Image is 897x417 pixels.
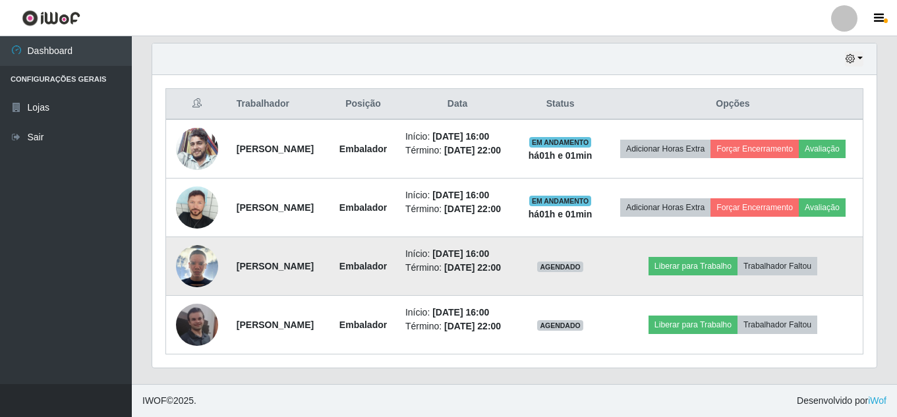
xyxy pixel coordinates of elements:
span: © 2025 . [142,394,196,408]
button: Forçar Encerramento [710,140,799,158]
strong: Embalador [339,261,387,271]
time: [DATE] 22:00 [444,204,501,214]
span: AGENDADO [537,262,583,272]
img: 1646132801088.jpeg [176,128,218,170]
strong: [PERSON_NAME] [237,144,314,154]
time: [DATE] 22:00 [444,262,501,273]
li: Término: [405,144,509,157]
button: Liberar para Trabalho [649,316,738,334]
strong: há 01 h e 01 min [529,150,593,161]
strong: Embalador [339,202,387,213]
span: EM ANDAMENTO [529,137,592,148]
img: 1707142945226.jpeg [176,186,218,229]
time: [DATE] 16:00 [432,190,489,200]
time: [DATE] 16:00 [432,248,489,259]
strong: há 01 h e 01 min [529,209,593,219]
button: Forçar Encerramento [710,198,799,217]
span: IWOF [142,395,167,406]
li: Término: [405,202,509,216]
strong: Embalador [339,320,387,330]
th: Trabalhador [229,89,329,120]
li: Início: [405,188,509,202]
li: Início: [405,247,509,261]
strong: [PERSON_NAME] [237,261,314,271]
button: Avaliação [799,140,846,158]
button: Avaliação [799,198,846,217]
th: Posição [329,89,397,120]
time: [DATE] 22:00 [444,321,501,331]
button: Trabalhador Faltou [738,257,817,275]
li: Início: [405,306,509,320]
span: AGENDADO [537,320,583,331]
li: Término: [405,320,509,333]
th: Status [517,89,603,120]
li: Início: [405,130,509,144]
th: Data [397,89,517,120]
time: [DATE] 16:00 [432,307,489,318]
li: Término: [405,261,509,275]
button: Adicionar Horas Extra [620,140,710,158]
span: Desenvolvido por [797,394,886,408]
button: Trabalhador Faltou [738,316,817,334]
button: Liberar para Trabalho [649,257,738,275]
strong: [PERSON_NAME] [237,202,314,213]
button: Adicionar Horas Extra [620,198,710,217]
img: CoreUI Logo [22,10,80,26]
strong: [PERSON_NAME] [237,320,314,330]
time: [DATE] 22:00 [444,145,501,155]
span: EM ANDAMENTO [529,196,592,206]
time: [DATE] 16:00 [432,131,489,142]
strong: Embalador [339,144,387,154]
img: 1753462456105.jpeg [176,245,218,287]
img: 1754434695561.jpeg [176,304,218,346]
th: Opções [603,89,863,120]
a: iWof [868,395,886,406]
